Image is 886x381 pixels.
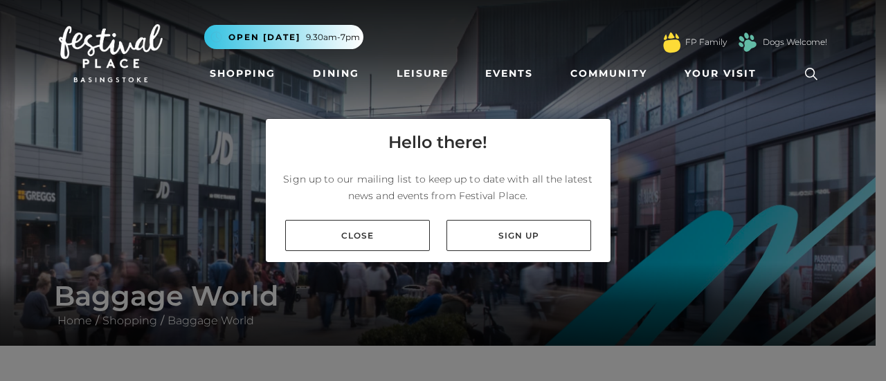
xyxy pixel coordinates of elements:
[480,61,539,86] a: Events
[679,61,769,86] a: Your Visit
[59,24,163,82] img: Festival Place Logo
[277,171,599,204] p: Sign up to our mailing list to keep up to date with all the latest news and events from Festival ...
[446,220,591,251] a: Sign up
[306,31,360,44] span: 9.30am-7pm
[285,220,430,251] a: Close
[307,61,365,86] a: Dining
[685,36,727,48] a: FP Family
[228,31,300,44] span: Open [DATE]
[685,66,757,81] span: Your Visit
[763,36,827,48] a: Dogs Welcome!
[388,130,487,155] h4: Hello there!
[391,61,454,86] a: Leisure
[204,25,363,49] button: Open [DATE] 9.30am-7pm
[565,61,653,86] a: Community
[204,61,281,86] a: Shopping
